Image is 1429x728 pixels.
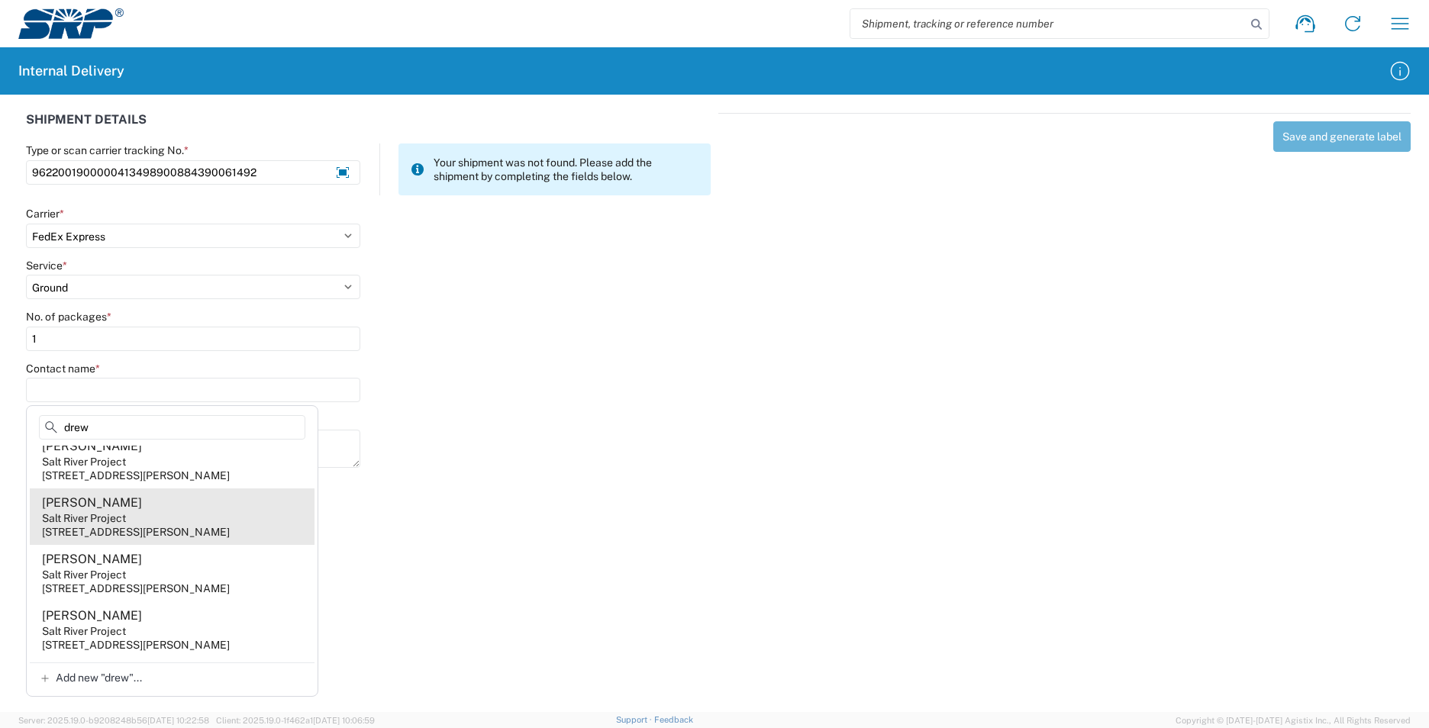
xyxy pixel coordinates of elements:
span: Add new "drew"... [56,671,142,685]
div: [PERSON_NAME] [42,438,142,455]
div: [PERSON_NAME] [42,607,142,624]
div: Salt River Project [42,568,126,581]
div: Salt River Project [42,624,126,638]
div: Salt River Project [42,455,126,469]
div: [STREET_ADDRESS][PERSON_NAME] [42,638,230,652]
span: Your shipment was not found. Please add the shipment by completing the fields below. [434,156,698,183]
label: Type or scan carrier tracking No. [26,143,189,157]
div: [STREET_ADDRESS][PERSON_NAME] [42,581,230,595]
a: Feedback [654,715,693,724]
label: Service [26,259,67,272]
input: Shipment, tracking or reference number [850,9,1246,38]
span: [DATE] 10:06:59 [313,716,375,725]
span: Server: 2025.19.0-b9208248b56 [18,716,209,725]
span: Copyright © [DATE]-[DATE] Agistix Inc., All Rights Reserved [1176,714,1411,727]
div: [STREET_ADDRESS][PERSON_NAME] [42,525,230,539]
div: SHIPMENT DETAILS [26,113,711,143]
img: srp [18,8,124,39]
label: No. of packages [26,310,111,324]
label: Carrier [26,207,64,221]
div: [PERSON_NAME] [42,494,142,511]
h2: Internal Delivery [18,62,124,80]
span: Client: 2025.19.0-1f462a1 [216,716,375,725]
div: Salt River Project [42,511,126,525]
a: Support [616,715,654,724]
div: [PERSON_NAME] [42,551,142,568]
label: Contact name [26,362,100,375]
div: [STREET_ADDRESS][PERSON_NAME] [42,469,230,482]
span: [DATE] 10:22:58 [147,716,209,725]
